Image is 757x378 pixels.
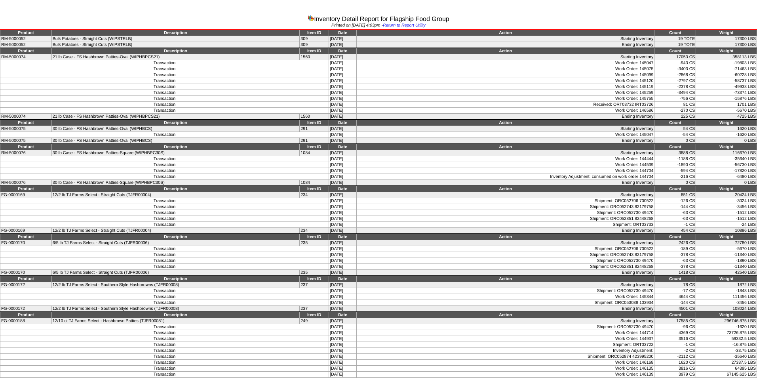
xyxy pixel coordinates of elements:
[329,90,357,96] td: [DATE]
[329,180,357,186] td: [DATE]
[329,54,357,60] td: [DATE]
[51,144,300,150] td: Description
[329,294,357,300] td: [DATE]
[696,78,757,84] td: -58737 LBS
[654,252,696,258] td: -378 CS
[357,300,654,306] td: Shipment: ORC053038 103934
[329,216,357,222] td: [DATE]
[357,258,654,264] td: Shipment: ORC052730 49470
[0,102,329,108] td: Transaction
[300,150,329,156] td: 1084
[696,216,757,222] td: -1512 LBS
[383,23,426,28] a: Return to Report Utility
[329,204,357,210] td: [DATE]
[329,240,357,246] td: [DATE]
[329,198,357,204] td: [DATE]
[51,306,300,312] td: 12/2 lb TJ Farms Select - Southern Style Hashbrowns (TJFR00008)
[0,108,329,114] td: Transaction
[357,294,654,300] td: Work Order: 145344
[654,174,696,180] td: -216 CS
[329,102,357,108] td: [DATE]
[654,294,696,300] td: 4644 CS
[357,66,654,72] td: Work Order: 145075
[357,168,654,174] td: Work Order: 144704
[696,132,757,138] td: -1620 LBS
[51,30,300,36] td: Description
[300,186,329,192] td: Item ID
[300,276,329,282] td: Item ID
[357,72,654,78] td: Work Order: 145099
[696,66,757,72] td: -71463 LBS
[357,192,654,198] td: Starting Inventory
[0,96,329,102] td: Transaction
[696,54,757,60] td: 358113 LBS
[357,90,654,96] td: Work Order: 145259
[654,114,696,120] td: 225 CS
[51,138,300,144] td: 30 lb Case - FS Hashbrown Patties-Oval (WIPHBCS)
[654,276,696,282] td: Count
[0,42,52,48] td: RM-5000052
[357,120,654,126] td: Action
[329,60,357,66] td: [DATE]
[329,264,357,270] td: [DATE]
[329,186,357,192] td: Date
[654,108,696,114] td: -270 CS
[51,192,300,198] td: 12/2 lb TJ Farms Select - Straight Cuts (TJFR00004)
[654,318,696,324] td: 17585 CS
[329,246,357,252] td: [DATE]
[0,66,329,72] td: Transaction
[357,276,654,282] td: Action
[654,156,696,162] td: -1188 CS
[300,306,329,312] td: 237
[51,276,300,282] td: Description
[654,282,696,288] td: 78 CS
[329,312,357,318] td: Date
[654,48,696,54] td: Count
[357,186,654,192] td: Action
[696,42,757,48] td: 17300 LBS
[357,222,654,228] td: Shipment: ORT03733
[300,114,329,120] td: 1560
[357,306,654,312] td: Ending Inventory
[0,252,329,258] td: Transaction
[329,300,357,306] td: [DATE]
[51,48,300,54] td: Description
[357,48,654,54] td: Action
[51,114,300,120] td: 21 lb Case - FS Hashbrown Patties-Oval (WIPHBPCS21)
[357,210,654,216] td: Shipment: ORC052730 49470
[696,300,757,306] td: -3456 LBS
[696,162,757,168] td: -56730 LBS
[357,312,654,318] td: Action
[0,210,329,216] td: Transaction
[0,186,52,192] td: Product
[357,204,654,210] td: Shipment: ORC052743 82179758
[654,30,696,36] td: Count
[51,228,300,234] td: 12/2 lb TJ Farms Select - Straight Cuts (TJFR00004)
[300,270,329,276] td: 235
[0,216,329,222] td: Transaction
[0,180,52,186] td: RM-5000076
[357,150,654,156] td: Starting Inventory
[329,168,357,174] td: [DATE]
[0,276,52,282] td: Product
[357,78,654,84] td: Work Order: 145120
[329,48,357,54] td: Date
[654,132,696,138] td: -54 CS
[357,252,654,258] td: Shipment: ORC052743 82179758
[329,72,357,78] td: [DATE]
[0,84,329,90] td: Transaction
[654,72,696,78] td: -2868 CS
[0,168,329,174] td: Transaction
[51,180,300,186] td: 30 lb Case - FS Hashbrown Patties-Square (WIPHBPC30S)
[329,150,357,156] td: [DATE]
[696,204,757,210] td: -3456 LBS
[308,15,314,21] img: graph.gif
[696,270,757,276] td: 42540 LBS
[329,114,357,120] td: [DATE]
[329,330,357,336] td: [DATE]
[0,294,329,300] td: Transaction
[329,42,357,48] td: [DATE]
[696,252,757,258] td: -11340 LBS
[51,36,300,42] td: Bulk Potatoes - Straight Cuts (WIPSTRLB)
[357,60,654,66] td: Work Order: 145047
